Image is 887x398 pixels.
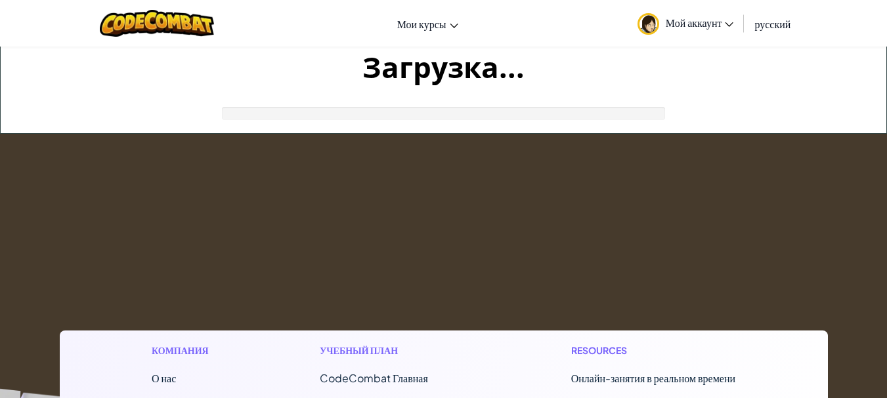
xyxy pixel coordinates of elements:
[748,6,797,41] a: русский
[391,6,465,41] a: Мои курсы
[152,344,218,357] h1: Компания
[754,17,790,31] span: русский
[631,3,741,44] a: Мой аккаунт
[666,16,734,30] span: Мой аккаунт
[320,344,469,357] h1: Учебный план
[100,10,215,37] img: CodeCombat logo
[1,47,886,87] h1: Загрузка...
[397,17,446,31] span: Мои курсы
[571,344,735,357] h1: Resources
[152,371,176,385] a: О нас
[571,371,735,385] a: Онлайн-занятия в реальном времени
[320,371,428,385] span: CodeCombat Главная
[638,13,659,35] img: avatar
